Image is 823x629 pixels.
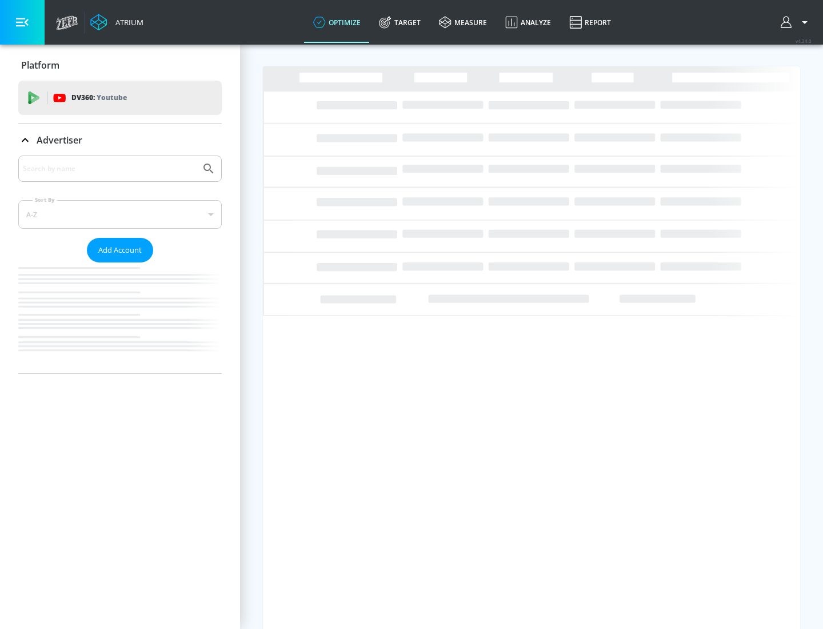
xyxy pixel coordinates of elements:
[430,2,496,43] a: measure
[33,196,57,204] label: Sort By
[90,14,143,31] a: Atrium
[98,244,142,257] span: Add Account
[23,161,196,176] input: Search by name
[18,156,222,373] div: Advertiser
[560,2,620,43] a: Report
[21,59,59,71] p: Platform
[796,38,812,44] span: v 4.24.0
[71,91,127,104] p: DV360:
[18,124,222,156] div: Advertiser
[37,134,82,146] p: Advertiser
[370,2,430,43] a: Target
[18,262,222,373] nav: list of Advertiser
[111,17,143,27] div: Atrium
[304,2,370,43] a: optimize
[97,91,127,103] p: Youtube
[18,200,222,229] div: A-Z
[18,49,222,81] div: Platform
[496,2,560,43] a: Analyze
[18,81,222,115] div: DV360: Youtube
[87,238,153,262] button: Add Account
